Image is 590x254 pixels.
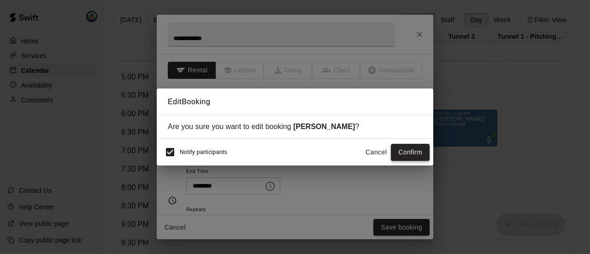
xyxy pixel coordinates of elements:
h2: Edit Booking [157,89,433,115]
button: Cancel [361,144,391,161]
span: Notify participants [180,149,227,156]
button: Confirm [391,144,430,161]
strong: [PERSON_NAME] [293,123,355,130]
div: Are you sure you want to edit booking ? [168,123,422,131]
